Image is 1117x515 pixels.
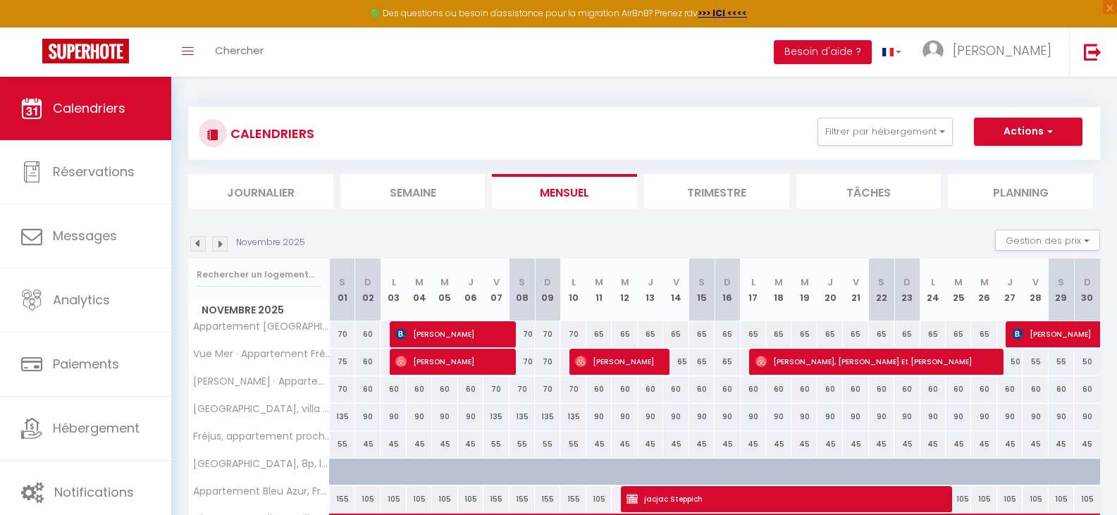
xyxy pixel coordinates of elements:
th: 20 [817,259,843,321]
div: 105 [458,486,483,512]
span: [PERSON_NAME] [575,348,660,375]
div: 60 [663,376,689,402]
div: 45 [458,431,483,457]
h3: CALENDRIERS [227,118,314,149]
div: 55 [1023,349,1048,375]
div: 65 [741,321,766,347]
div: 65 [971,321,996,347]
div: 155 [510,486,535,512]
div: 60 [355,349,381,375]
div: 90 [612,404,637,430]
th: 16 [715,259,740,321]
div: 60 [894,376,920,402]
abbr: S [519,275,525,289]
div: 65 [894,321,920,347]
div: 60 [1074,376,1100,402]
th: 14 [663,259,689,321]
div: 70 [535,376,560,402]
div: 60 [817,376,843,402]
span: Messages [53,227,117,244]
div: 45 [381,431,406,457]
div: 60 [381,376,406,402]
div: 55 [510,431,535,457]
div: 135 [510,404,535,430]
div: 45 [971,431,996,457]
abbr: J [827,275,833,289]
div: 70 [510,376,535,402]
div: 90 [997,404,1023,430]
span: Appartement Bleu Azur, Fréjus Plage, neuf, 100m2 [191,486,332,497]
abbr: M [775,275,783,289]
abbr: M [954,275,963,289]
th: 02 [355,259,381,321]
th: 08 [510,259,535,321]
img: logout [1084,43,1101,61]
div: 90 [1074,404,1100,430]
div: 70 [510,349,535,375]
div: 65 [715,321,740,347]
abbr: J [1007,275,1013,289]
th: 29 [1049,259,1074,321]
div: 60 [355,321,381,347]
div: 60 [689,376,715,402]
th: 27 [997,259,1023,321]
th: 22 [869,259,894,321]
div: 70 [483,376,509,402]
abbr: M [595,275,603,289]
th: 21 [843,259,868,321]
div: 45 [1074,431,1100,457]
div: 90 [920,404,946,430]
abbr: D [544,275,551,289]
span: Chercher [215,43,264,58]
th: 15 [689,259,715,321]
div: 90 [663,404,689,430]
th: 26 [971,259,996,321]
div: 155 [560,486,586,512]
a: Chercher [204,27,274,77]
div: 45 [1023,431,1048,457]
li: Mensuel [492,174,637,209]
div: 105 [407,486,432,512]
th: 17 [741,259,766,321]
th: 04 [407,259,432,321]
a: ... [PERSON_NAME] [912,27,1069,77]
span: jacjac Steppich [627,485,939,512]
div: 45 [894,431,920,457]
div: 45 [766,431,791,457]
div: 90 [355,404,381,430]
div: 60 [1023,376,1048,402]
abbr: J [648,275,653,289]
abbr: D [903,275,911,289]
span: [GEOGRAPHIC_DATA], villa proche centre historique [191,404,332,414]
div: 45 [843,431,868,457]
div: 90 [791,404,817,430]
div: 45 [997,431,1023,457]
th: 24 [920,259,946,321]
span: Vue Mer · Appartement Fréjus Plage,1 Ch [191,349,332,359]
abbr: L [931,275,935,289]
div: 45 [586,431,612,457]
abbr: V [1032,275,1039,289]
span: Analytics [53,291,110,309]
span: Calendriers [53,99,125,117]
div: 90 [766,404,791,430]
div: 70 [560,321,586,347]
abbr: D [724,275,731,289]
div: 45 [432,431,457,457]
div: 90 [1049,404,1074,430]
input: Rechercher un logement... [197,262,321,287]
abbr: S [878,275,884,289]
abbr: M [415,275,424,289]
div: 65 [689,349,715,375]
div: 65 [869,321,894,347]
div: 65 [946,321,971,347]
li: Planning [948,174,1093,209]
div: 75 [330,349,355,375]
div: 105 [1023,486,1048,512]
div: 90 [381,404,406,430]
div: 60 [432,376,457,402]
div: 60 [791,376,817,402]
abbr: L [572,275,576,289]
div: 155 [330,486,355,512]
span: Réservations [53,163,135,180]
